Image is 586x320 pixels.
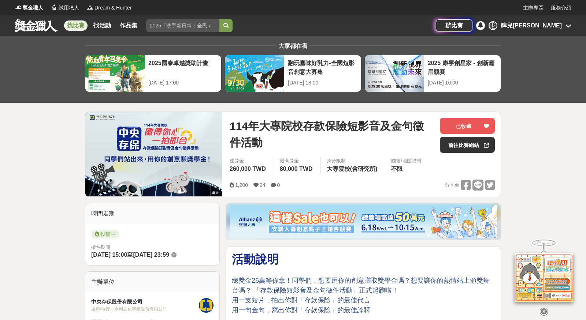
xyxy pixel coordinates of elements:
[391,157,421,165] div: 國籍/地區限制
[91,306,199,312] div: 協辦/執行： 今周文化事業股份有限公司
[23,4,43,12] span: 獎金獵人
[85,55,222,92] a: 2025國泰卓越獎助計畫[DATE] 17:00
[440,137,495,153] a: 前往比賽網站
[327,157,379,165] div: 身分限制
[91,244,110,250] span: 徵件期間
[146,19,219,32] input: 2025「洗手新日常：全民 ALL IN」洗手歌全台徵選
[288,59,357,75] div: 翻玩臺味好乳力-全國短影音創意大募集
[85,272,219,292] div: 主辦單位
[551,4,571,12] a: 服務介紹
[232,253,279,266] strong: 活動說明
[86,4,131,12] a: LogoDream & Hunter
[280,166,313,172] span: 80,000 TWD
[235,182,248,188] span: 1,200
[436,19,472,32] a: 辦比賽
[148,59,218,75] div: 2025國泰卓越獎助計畫
[230,118,434,151] span: 114年大專院校存款保險短影音及金句徵件活動
[232,297,370,304] span: 用一支短片，拍出你對「存款保險」的最佳代言
[440,118,495,134] button: 已收藏
[428,59,497,75] div: 2025 康寧創星家 - 創新應用競賽
[391,166,403,172] span: 不限
[91,230,119,238] span: 投稿中
[277,182,280,188] span: 0
[230,166,266,172] span: 260,000 TWD
[86,4,94,11] img: Logo
[15,4,22,11] img: Logo
[523,4,544,12] a: 主辦專區
[230,205,497,238] img: dcc59076-91c0-4acb-9c6b-a1d413182f46.png
[230,157,268,165] span: 總獎金
[64,20,88,31] a: 找比賽
[51,4,58,11] img: Logo
[90,20,114,31] a: 找活動
[288,79,357,87] div: [DATE] 18:00
[91,252,127,258] span: [DATE] 15:00
[277,43,309,49] span: 大家都在看
[94,4,131,12] span: Dream & Hunter
[51,4,79,12] a: Logo試用獵人
[15,4,43,12] a: Logo獎金獵人
[515,250,573,299] img: d2146d9a-e6f6-4337-9592-8cefde37ba6b.png
[260,182,266,188] span: 24
[59,4,79,12] span: 試用獵人
[85,203,219,224] div: 時間走期
[489,21,497,30] div: 睥
[85,112,222,196] img: Cover Image
[225,55,361,92] a: 翻玩臺味好乳力-全國短影音創意大募集[DATE] 18:00
[428,79,497,87] div: [DATE] 16:00
[117,20,140,31] a: 作品集
[133,252,169,258] span: [DATE] 23:59
[445,180,459,191] span: 分享至
[127,252,133,258] span: 至
[232,277,490,294] span: 總獎金26萬等你拿！同學們，想要用你的創意賺取獎學金嗎？想要讓你的熱情站上頒獎舞台嗎？ 「存款保險短影音及金句徵件活動」正式起跑啦！
[232,306,370,314] span: 用一句金句，寫出你對「存款保險」的最佳詮釋
[501,21,562,30] div: 睥兒[PERSON_NAME]
[327,166,378,172] span: 大專院校(含研究所)
[280,157,315,165] span: 最高獎金
[364,55,501,92] a: 2025 康寧創星家 - 創新應用競賽[DATE] 16:00
[148,79,218,87] div: [DATE] 17:00
[91,298,199,306] div: 中央存保股份有限公司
